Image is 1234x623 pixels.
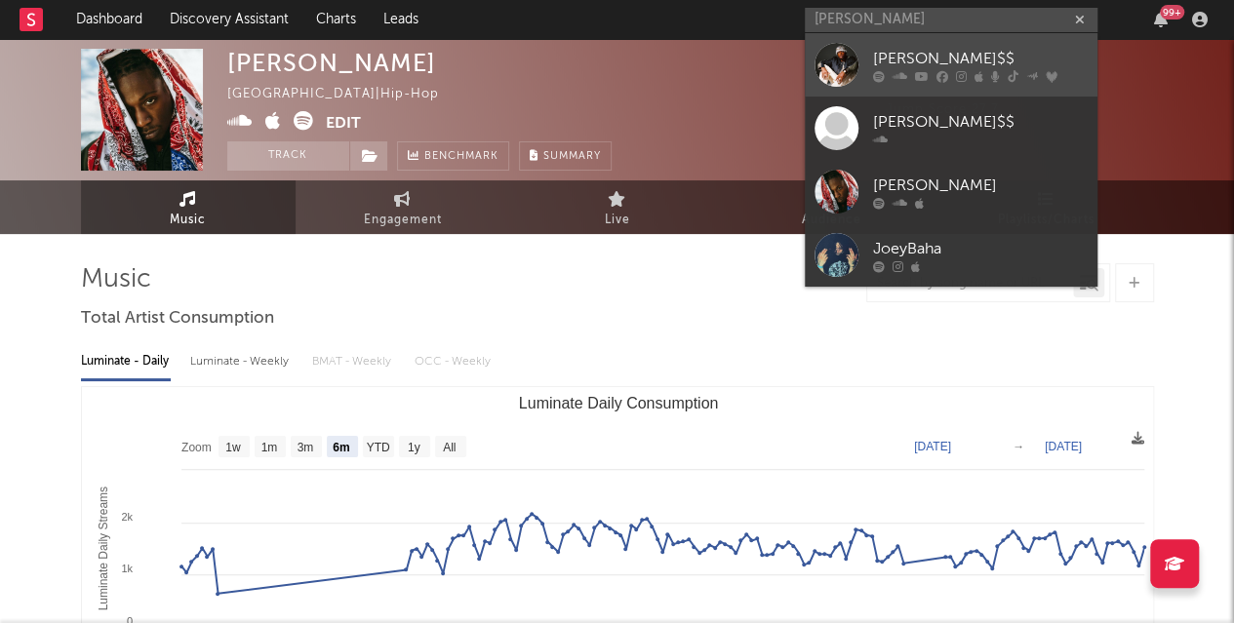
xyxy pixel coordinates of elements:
span: Audience [802,209,861,232]
button: Summary [519,141,612,171]
span: Music [170,209,206,232]
a: Benchmark [397,141,509,171]
text: Luminate Daily Consumption [518,395,718,411]
text: 1y [407,441,419,454]
div: [GEOGRAPHIC_DATA] | Hip-Hop [227,83,461,106]
a: [PERSON_NAME] [805,160,1097,223]
text: 2k [121,511,133,523]
div: [PERSON_NAME] [873,174,1088,197]
text: [DATE] [914,440,951,453]
text: → [1013,440,1024,453]
span: Summary [543,151,601,162]
text: Luminate Daily Streams [96,487,109,610]
span: Total Artist Consumption [81,307,274,331]
text: [DATE] [1045,440,1082,453]
div: Luminate - Daily [81,345,171,378]
text: 1w [225,441,241,454]
div: [PERSON_NAME] [227,49,436,77]
text: 6m [333,441,349,454]
div: 99 + [1160,5,1184,19]
a: Music [81,180,296,234]
button: Edit [326,111,361,136]
button: Track [227,141,349,171]
text: Zoom [181,441,212,454]
input: Search for artists [805,8,1097,32]
div: JoeyBaha [873,237,1088,260]
a: Engagement [296,180,510,234]
a: [PERSON_NAME]$$ [805,97,1097,160]
div: [PERSON_NAME]$$ [873,47,1088,70]
a: JoeyBaha [805,223,1097,287]
div: [PERSON_NAME]$$ [873,110,1088,134]
button: 99+ [1154,12,1168,27]
a: Audience [725,180,939,234]
text: All [443,441,456,454]
a: Live [510,180,725,234]
span: Benchmark [424,145,498,169]
div: Luminate - Weekly [190,345,293,378]
text: 1k [121,563,133,574]
span: Live [605,209,630,232]
text: 3m [297,441,313,454]
text: YTD [366,441,389,454]
span: Engagement [364,209,442,232]
text: 1m [260,441,277,454]
a: [PERSON_NAME]$$ [805,33,1097,97]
